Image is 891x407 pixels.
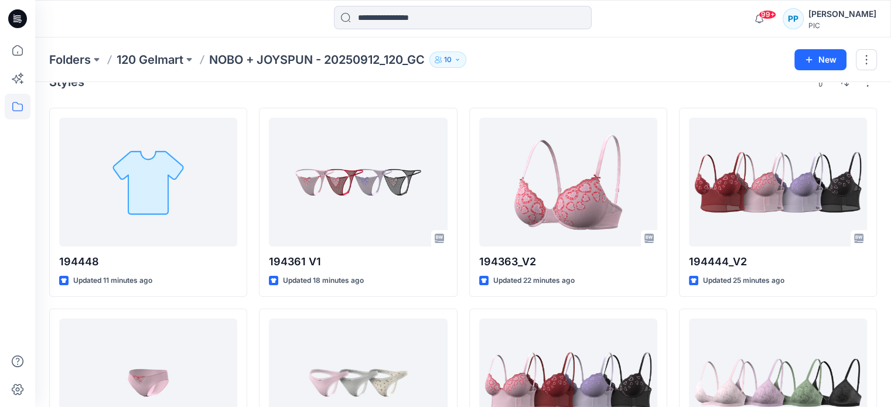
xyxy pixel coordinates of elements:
p: 194363_V2 [479,254,657,270]
a: 194444_V2 [689,118,867,247]
a: 194361 V1 [269,118,447,247]
p: 10 [444,53,452,66]
button: New [794,49,846,70]
div: [PERSON_NAME] [808,7,876,21]
p: NOBO + JOYSPUN - 20250912_120_GC [209,52,425,68]
p: Updated 25 minutes ago [703,275,784,287]
h4: Styles [49,75,84,89]
button: 10 [429,52,466,68]
p: 194361 V1 [269,254,447,270]
span: 99+ [759,10,776,19]
a: 194448 [59,118,237,247]
div: PP [783,8,804,29]
div: PIC [808,21,876,30]
p: 194448 [59,254,237,270]
p: Updated 22 minutes ago [493,275,575,287]
a: Folders [49,52,91,68]
a: 194363_V2 [479,118,657,247]
p: Updated 18 minutes ago [283,275,364,287]
p: 194444_V2 [689,254,867,270]
p: Updated 11 minutes ago [73,275,152,287]
a: 120 Gelmart [117,52,183,68]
